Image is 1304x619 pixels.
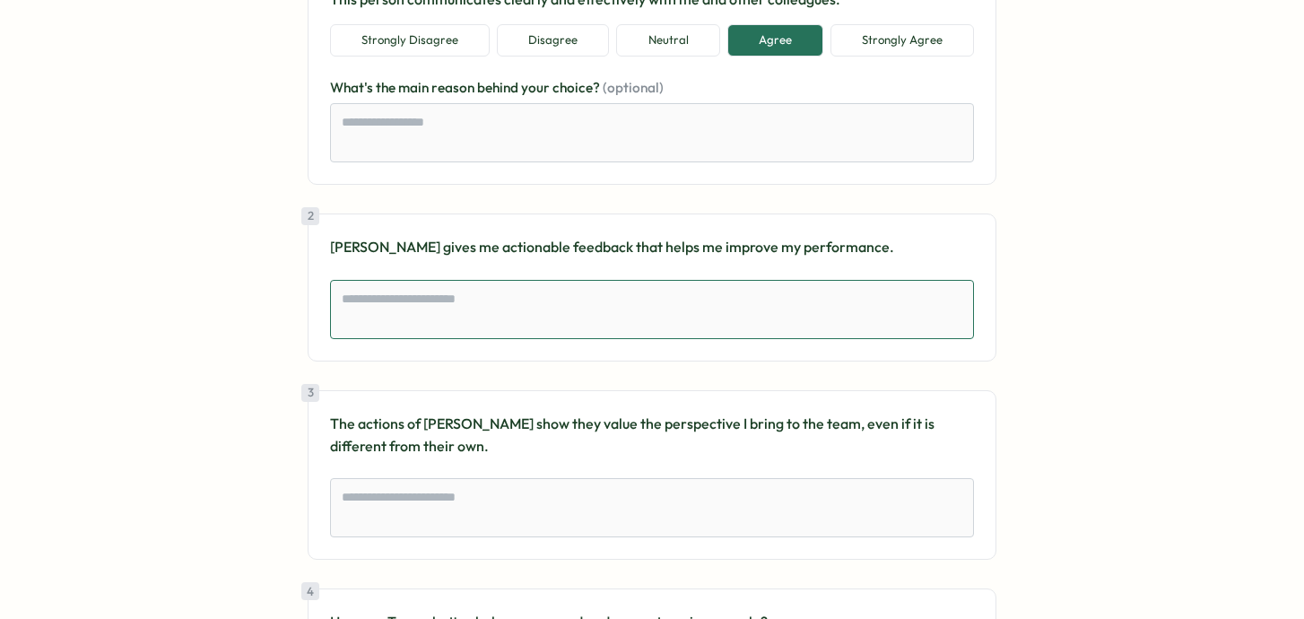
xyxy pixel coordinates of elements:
p: [PERSON_NAME] gives me actionable feedback that helps me improve my performance. [330,236,974,258]
span: reason [431,79,477,96]
div: 4 [301,582,319,600]
span: What's [330,79,376,96]
button: Agree [727,24,823,57]
button: Neutral [616,24,719,57]
span: the [376,79,398,96]
span: main [398,79,431,96]
span: behind [477,79,521,96]
span: choice? [552,79,603,96]
button: Disagree [497,24,609,57]
span: (optional) [603,79,664,96]
span: your [521,79,552,96]
button: Strongly Disagree [330,24,490,57]
p: The actions of [PERSON_NAME] show they value the perspective I bring to the team, even if it is d... [330,413,974,458]
div: 3 [301,384,319,402]
button: Strongly Agree [830,24,974,57]
div: 2 [301,207,319,225]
